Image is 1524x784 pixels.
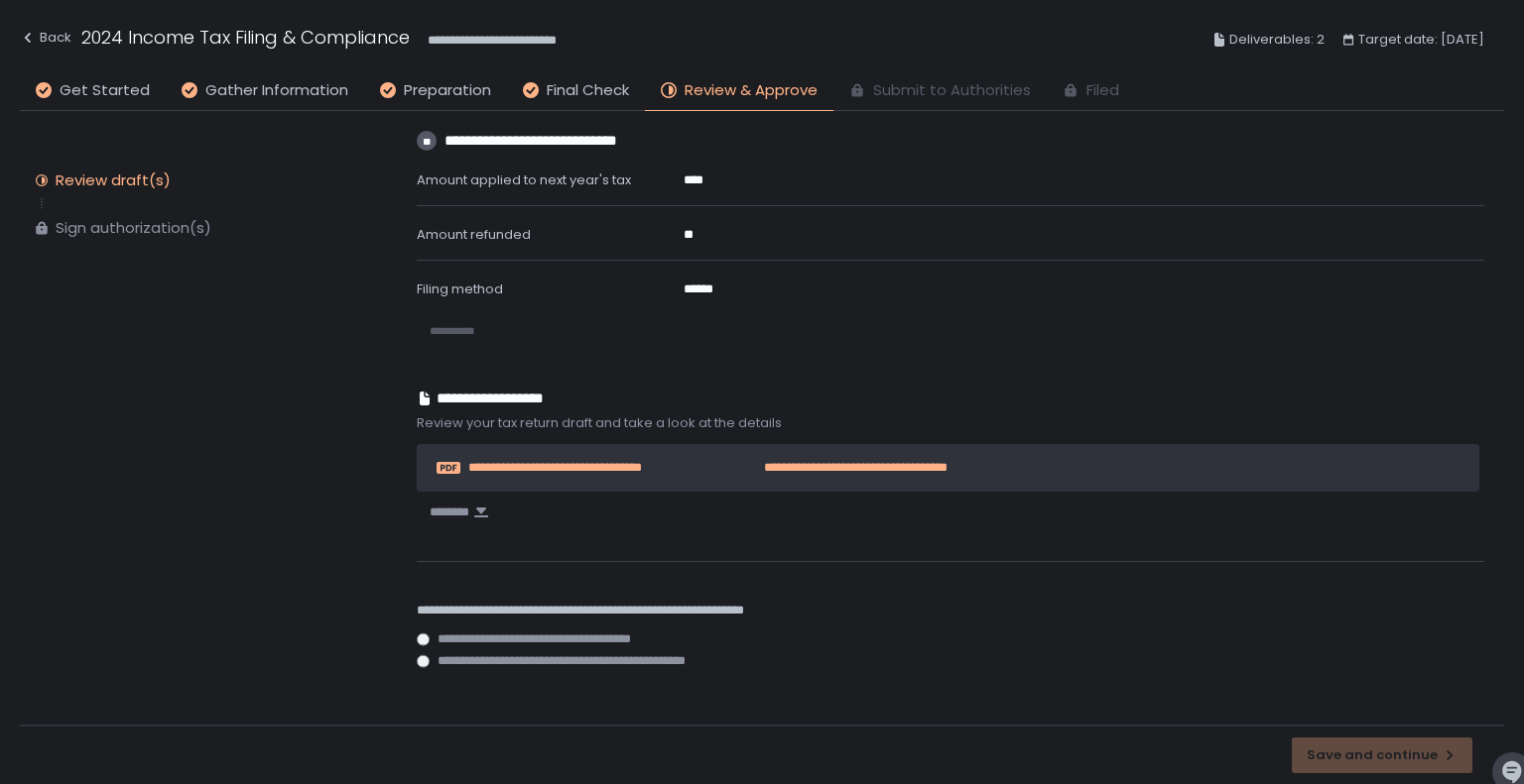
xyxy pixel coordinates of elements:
[404,79,491,102] span: Preparation
[20,24,71,56] button: Back
[56,170,171,190] div: Review draft(s)
[547,79,629,102] span: Final Check
[205,79,348,102] span: Gather Information
[417,225,531,244] span: Amount refunded
[417,280,503,298] span: Filing method
[417,170,631,189] span: Amount applied to next year's tax
[56,218,211,238] div: Sign authorization(s)
[20,26,71,50] div: Back
[417,414,1484,432] span: Review your tax return draft and take a look at the details
[685,79,818,102] span: Review & Approve
[60,79,150,102] span: Get Started
[1358,28,1484,52] span: Target date: [DATE]
[873,79,1031,102] span: Submit to Authorities
[1229,28,1325,52] span: Deliverables: 2
[81,24,410,51] h1: 2024 Income Tax Filing & Compliance
[1086,79,1119,102] span: Filed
